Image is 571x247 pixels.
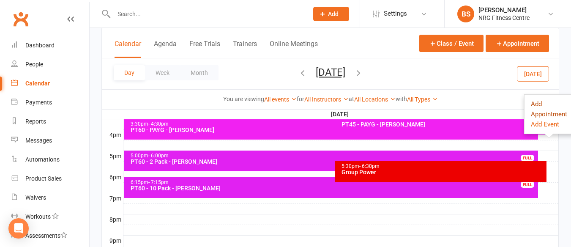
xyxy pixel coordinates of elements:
strong: with [396,96,407,102]
div: Group Power [341,169,545,175]
button: Add Appointment [531,99,567,119]
div: Product Sales [25,175,62,182]
div: NRG Fitness Centre [478,14,530,22]
a: Automations [11,150,89,169]
input: Search... [111,8,302,20]
a: All Types [407,96,438,103]
button: Week [145,65,180,80]
div: PT45 - PAYG - [PERSON_NAME] [341,121,545,127]
a: Product Sales [11,169,89,188]
div: FULL [521,155,534,161]
div: [PERSON_NAME] [478,6,530,14]
a: Reports [11,112,89,131]
th: 4pm [102,129,123,140]
button: [DATE] [517,66,549,81]
span: Add [328,11,339,17]
div: Workouts [25,213,51,220]
div: Messages [25,137,52,144]
div: Dashboard [25,42,55,49]
th: [DATE] [123,109,559,120]
a: Clubworx [10,8,31,30]
div: BS [457,5,474,22]
a: All Locations [354,96,396,103]
th: 7pm [102,193,123,203]
a: Messages [11,131,89,150]
strong: for [297,96,304,102]
strong: at [349,96,354,102]
div: PT60 - PAYG - [PERSON_NAME] [130,127,537,133]
button: Month [180,65,219,80]
button: Add [313,7,349,21]
div: 3:30pm [130,121,537,127]
button: Free Trials [189,40,220,58]
button: [DATE] [316,66,345,78]
div: Waivers [25,194,46,201]
div: Payments [25,99,52,106]
th: 8pm [102,214,123,225]
button: Online Meetings [270,40,318,58]
div: Calendar [25,80,50,87]
a: Waivers [11,188,89,207]
span: - 6:00pm [148,153,169,159]
a: Assessments [11,226,89,245]
button: Day [114,65,145,80]
button: Calendar [115,40,141,58]
span: - 6:30pm [359,163,380,169]
span: - 4:30pm [148,121,169,127]
div: Open Intercom Messenger [8,218,29,239]
span: Settings [384,4,407,23]
a: All events [264,96,297,103]
span: - 7:15pm [148,179,169,185]
a: Payments [11,93,89,112]
button: Appointment [486,35,549,52]
th: 6pm [102,172,123,182]
a: Workouts [11,207,89,226]
th: 5pm [102,151,123,161]
div: 5:30pm [341,164,545,169]
div: Reports [25,118,46,125]
a: Calendar [11,74,89,93]
div: 6:15pm [130,180,537,185]
strong: You are viewing [223,96,264,102]
button: Trainers [233,40,257,58]
div: Automations [25,156,60,163]
div: 5:00pm [130,153,537,159]
div: PT60 - 2 Pack - [PERSON_NAME] [130,159,537,165]
div: Assessments [25,232,67,239]
th: 9pm [102,235,123,246]
button: Class / Event [419,35,484,52]
a: People [11,55,89,74]
div: FULL [521,181,534,188]
button: Add Event [531,119,559,129]
div: PT60 - 10 Pack - [PERSON_NAME] [130,185,537,191]
button: Agenda [154,40,177,58]
div: People [25,61,43,68]
a: Dashboard [11,36,89,55]
a: All Instructors [304,96,349,103]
